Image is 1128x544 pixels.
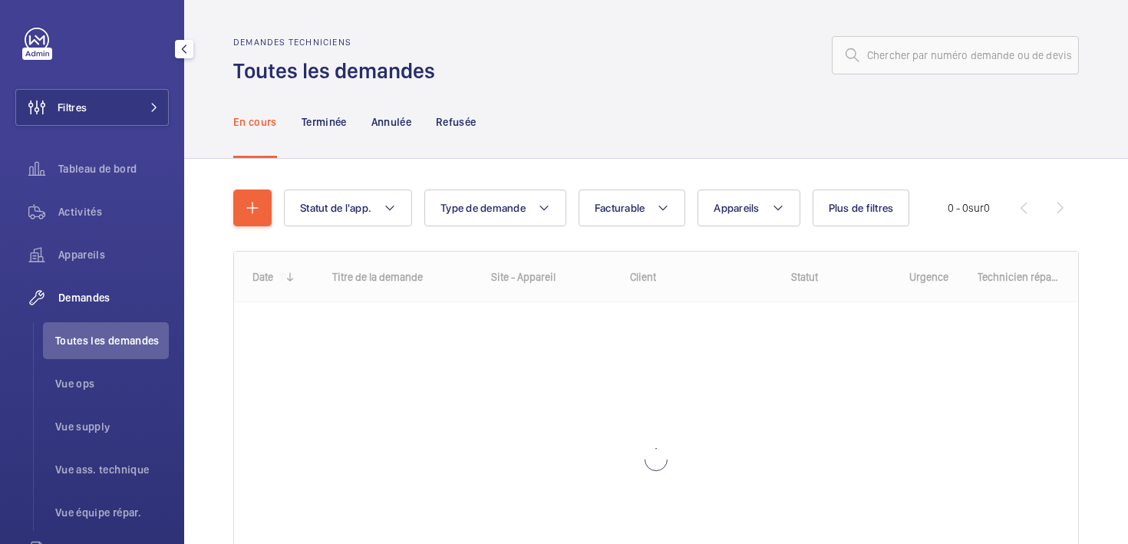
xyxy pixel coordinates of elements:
[829,202,894,214] span: Plus de filtres
[55,376,169,391] span: Vue ops
[55,505,169,520] span: Vue équipe répar.
[284,190,412,226] button: Statut de l'app.
[233,114,277,130] p: En cours
[948,203,990,213] span: 0 - 0 0
[302,114,347,130] p: Terminée
[968,202,984,214] span: sur
[813,190,910,226] button: Plus de filtres
[58,204,169,219] span: Activités
[58,100,87,115] span: Filtres
[55,462,169,477] span: Vue ass. technique
[440,202,526,214] span: Type de demande
[58,290,169,305] span: Demandes
[579,190,686,226] button: Facturable
[58,161,169,176] span: Tableau de bord
[233,57,444,85] h1: Toutes les demandes
[58,247,169,262] span: Appareils
[698,190,800,226] button: Appareils
[300,202,371,214] span: Statut de l'app.
[371,114,411,130] p: Annulée
[714,202,759,214] span: Appareils
[832,36,1079,74] input: Chercher par numéro demande ou de devis
[55,333,169,348] span: Toutes les demandes
[424,190,566,226] button: Type de demande
[233,37,444,48] h2: Demandes techniciens
[595,202,645,214] span: Facturable
[55,419,169,434] span: Vue supply
[15,89,169,126] button: Filtres
[436,114,476,130] p: Refusée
